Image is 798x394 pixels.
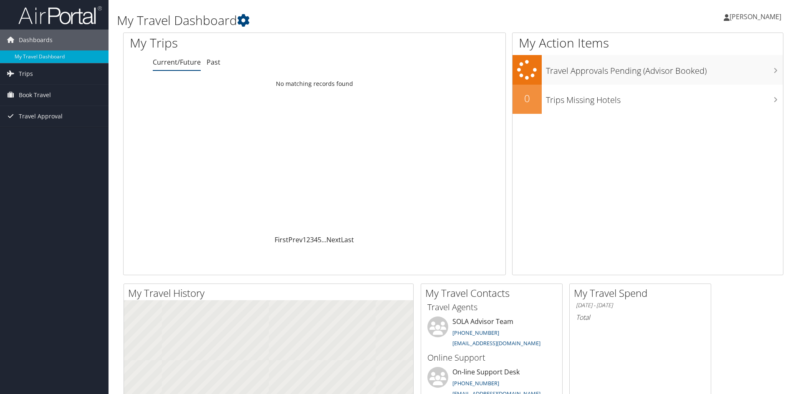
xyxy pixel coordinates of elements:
a: [PHONE_NUMBER] [452,329,499,336]
a: 4 [314,235,318,244]
h1: My Travel Dashboard [117,12,566,29]
h6: [DATE] - [DATE] [576,301,705,309]
a: [PHONE_NUMBER] [452,379,499,387]
h1: My Trips [130,34,340,52]
a: 1 [303,235,306,244]
img: airportal-logo.png [18,5,102,25]
span: Book Travel [19,85,51,105]
h3: Travel Agents [427,301,556,313]
a: 5 [318,235,321,244]
h2: My Travel Contacts [425,286,562,300]
td: No matching records found [124,76,505,91]
a: Current/Future [153,58,201,67]
a: 0Trips Missing Hotels [513,85,783,114]
a: First [275,235,288,244]
span: [PERSON_NAME] [730,12,781,21]
a: Past [207,58,220,67]
span: Trips [19,63,33,84]
a: 3 [310,235,314,244]
a: [PERSON_NAME] [724,4,790,29]
a: Travel Approvals Pending (Advisor Booked) [513,55,783,85]
h3: Online Support [427,352,556,364]
a: 2 [306,235,310,244]
h2: My Travel History [128,286,413,300]
a: Next [326,235,341,244]
h6: Total [576,313,705,322]
h2: 0 [513,91,542,105]
h2: My Travel Spend [574,286,711,300]
span: … [321,235,326,244]
span: Dashboards [19,30,53,50]
a: Last [341,235,354,244]
h3: Trips Missing Hotels [546,90,783,106]
h1: My Action Items [513,34,783,52]
a: Prev [288,235,303,244]
h3: Travel Approvals Pending (Advisor Booked) [546,61,783,77]
a: [EMAIL_ADDRESS][DOMAIN_NAME] [452,339,540,347]
li: SOLA Advisor Team [423,316,560,351]
span: Travel Approval [19,106,63,127]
